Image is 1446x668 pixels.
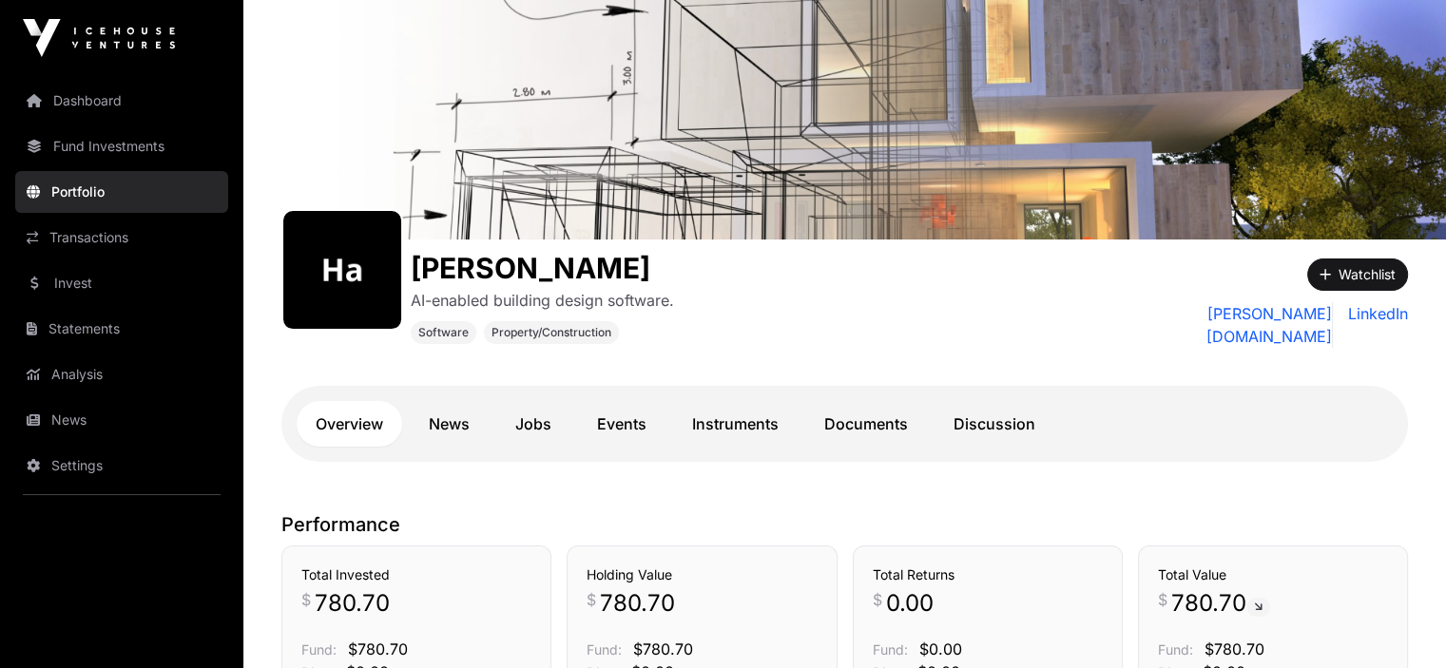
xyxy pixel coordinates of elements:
[873,641,908,658] span: Fund:
[411,251,674,285] h1: [PERSON_NAME]
[1351,577,1446,668] iframe: Chat Widget
[886,588,934,619] span: 0.00
[23,19,175,57] img: Icehouse Ventures Logo
[587,565,817,584] h3: Holding Value
[1307,258,1408,291] button: Watchlist
[297,401,402,447] a: Overview
[805,401,927,447] a: Documents
[873,565,1103,584] h3: Total Returns
[418,325,469,340] span: Software
[15,353,228,395] a: Analysis
[291,219,394,321] img: harth430.png
[578,401,665,447] a: Events
[15,262,228,304] a: Invest
[297,401,1393,447] nav: Tabs
[15,217,228,258] a: Transactions
[1171,588,1270,619] span: 780.70
[15,171,228,213] a: Portfolio
[587,588,596,611] span: $
[496,401,570,447] a: Jobs
[1158,641,1193,658] span: Fund:
[935,401,1054,447] a: Discussion
[1205,639,1264,658] span: $780.70
[410,401,489,447] a: News
[1094,302,1333,348] a: [PERSON_NAME][DOMAIN_NAME]
[15,399,228,441] a: News
[1340,302,1408,348] a: LinkedIn
[348,639,408,658] span: $780.70
[919,639,962,658] span: $0.00
[315,588,390,619] span: 780.70
[15,445,228,487] a: Settings
[301,641,337,658] span: Fund:
[281,511,1408,538] p: Performance
[873,588,882,611] span: $
[301,565,531,584] h3: Total Invested
[633,639,693,658] span: $780.70
[15,125,228,167] a: Fund Investments
[600,588,675,619] span: 780.70
[587,641,622,658] span: Fund:
[1158,588,1167,611] span: $
[15,308,228,350] a: Statements
[673,401,798,447] a: Instruments
[411,289,674,312] p: AI-enabled building design software.
[301,588,311,611] span: $
[1158,565,1388,584] h3: Total Value
[15,80,228,122] a: Dashboard
[492,325,611,340] span: Property/Construction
